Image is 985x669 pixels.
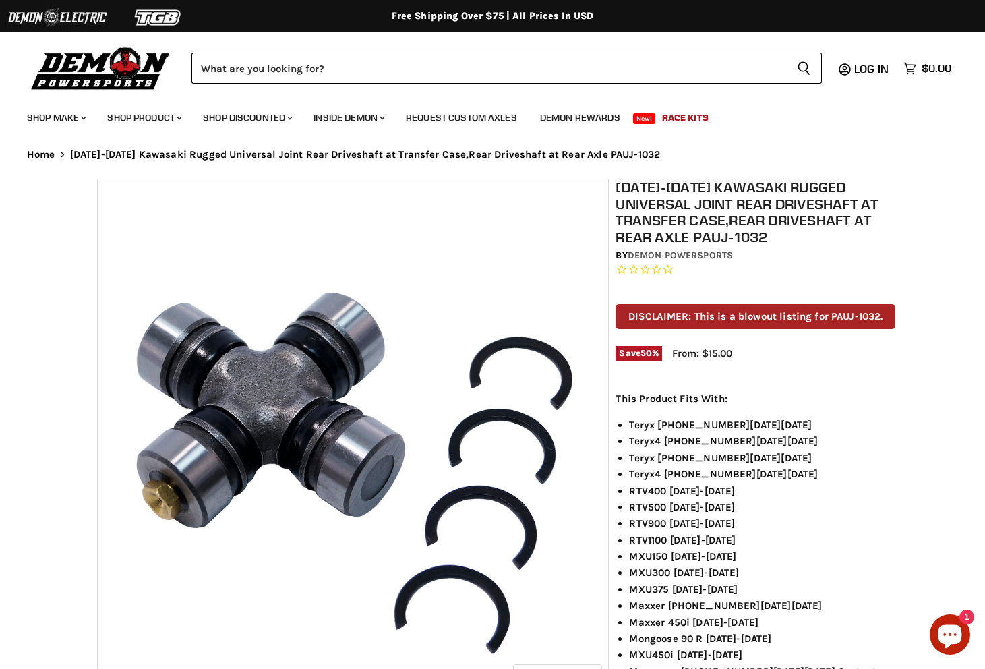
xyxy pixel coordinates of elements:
[629,417,895,433] li: Teryx [PHONE_NUMBER][DATE][DATE]
[926,614,974,658] inbox-online-store-chat: Shopify online store chat
[629,548,895,564] li: MXU150 [DATE]-[DATE]
[629,647,895,663] li: MXU450i [DATE]-[DATE]
[922,62,951,75] span: $0.00
[97,104,190,132] a: Shop Product
[629,433,895,449] li: Teryx4 [PHONE_NUMBER][DATE][DATE]
[108,5,209,30] img: TGB Logo 2
[191,53,786,84] input: Search
[616,248,895,263] div: by
[629,598,895,614] li: Maxxer [PHONE_NUMBER][DATE][DATE]
[628,250,733,261] a: Demon Powersports
[27,149,55,161] a: Home
[629,614,895,631] li: Maxxer 450i [DATE]-[DATE]
[629,483,895,499] li: RTV400 [DATE]-[DATE]
[17,104,94,132] a: Shop Make
[786,53,822,84] button: Search
[629,450,895,466] li: Teryx [PHONE_NUMBER][DATE][DATE]
[27,44,175,92] img: Demon Powersports
[897,59,958,78] a: $0.00
[629,499,895,515] li: RTV500 [DATE]-[DATE]
[17,98,948,132] ul: Main menu
[629,515,895,531] li: RTV900 [DATE]-[DATE]
[629,564,895,581] li: MXU300 [DATE]-[DATE]
[672,347,732,359] span: From: $15.00
[396,104,527,132] a: Request Custom Axles
[616,179,895,245] h1: [DATE]-[DATE] Kawasaki Rugged Universal Joint Rear Driveshaft at Transfer Case,Rear Driveshaft at...
[652,104,719,132] a: Race Kits
[640,348,652,358] span: 50
[193,104,301,132] a: Shop Discounted
[629,581,895,598] li: MXU375 [DATE]-[DATE]
[70,149,661,161] span: [DATE]-[DATE] Kawasaki Rugged Universal Joint Rear Driveshaft at Transfer Case,Rear Driveshaft at...
[629,532,895,548] li: RTV1100 [DATE]-[DATE]
[7,5,108,30] img: Demon Electric Logo 2
[633,113,656,124] span: New!
[616,304,895,329] p: DISCLAIMER: This is a blowout listing for PAUJ-1032.
[629,466,895,482] li: Teryx4 [PHONE_NUMBER][DATE][DATE]
[848,63,897,75] a: Log in
[854,62,889,76] span: Log in
[616,263,895,277] span: Rated 0.0 out of 5 stars 0 reviews
[629,631,895,647] li: Mongoose 90 R [DATE]-[DATE]
[616,390,895,407] p: This Product Fits With:
[191,53,822,84] form: Product
[530,104,630,132] a: Demon Rewards
[616,346,662,361] span: Save %
[303,104,393,132] a: Inside Demon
